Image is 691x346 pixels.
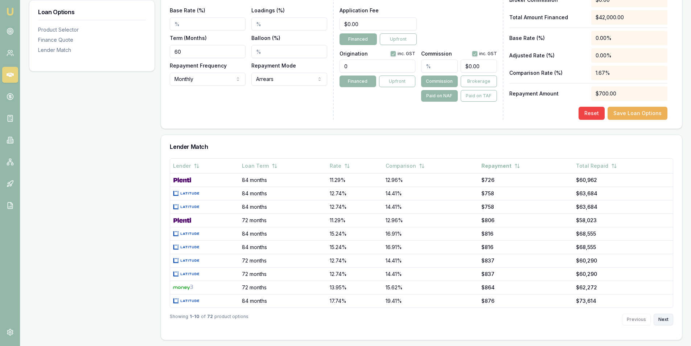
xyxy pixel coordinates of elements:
td: 14.41% [383,267,478,281]
input: % [170,17,246,30]
div: $68,555 [576,244,670,251]
button: Loan Term [242,159,277,172]
label: Term (Months) [170,35,207,41]
td: 14.41% [383,187,478,200]
p: Base Rate (%) [509,34,585,42]
td: 84 months [239,294,327,308]
button: Commission [421,76,457,87]
td: 11.29% [327,213,382,227]
div: $876 [481,297,571,305]
p: Total Amount Financed [509,14,585,21]
div: $60,290 [576,270,670,278]
h3: Loan Options [38,9,146,15]
button: Reset [579,107,605,120]
button: Paid on TAF [461,90,497,102]
div: $837 [481,270,571,278]
input: % [251,45,327,58]
div: $60,290 [576,257,670,264]
td: 15.24% [327,227,382,240]
label: Repayment Frequency [170,62,227,69]
button: Total Repaid [576,159,617,172]
div: Showing of product options [170,314,248,325]
td: 84 months [239,227,327,240]
td: 14.41% [383,254,478,267]
button: Save Loan Options [608,107,667,120]
div: $700.00 [591,86,667,101]
div: 0.00% [591,31,667,45]
td: 84 months [239,187,327,200]
td: 12.96% [383,213,478,227]
button: Repayment [481,159,520,172]
div: 1.67% [591,66,667,80]
strong: 72 [207,314,213,325]
img: Latitude [173,244,200,250]
td: 72 months [239,213,327,227]
td: 11.29% [327,173,382,187]
img: Latitude [173,298,200,304]
div: inc. GST [390,51,415,57]
td: 15.62% [383,281,478,294]
td: 72 months [239,254,327,267]
div: 0.00% [591,48,667,63]
td: 84 months [239,173,327,187]
button: Paid on NAF [421,90,457,102]
td: 14.41% [383,200,478,213]
div: $816 [481,244,571,251]
td: 13.95% [327,281,382,294]
img: Latitude [173,231,200,237]
div: $63,684 [576,203,670,211]
div: $68,555 [576,230,670,237]
td: 12.74% [327,254,382,267]
img: Plenti [173,217,192,223]
p: Repayment Amount [509,90,585,97]
button: Financed [340,33,377,45]
td: 12.74% [327,187,382,200]
div: Finance Quote [38,36,146,44]
td: 15.24% [327,240,382,254]
p: Adjusted Rate (%) [509,52,585,59]
label: Loadings (%) [251,7,285,13]
button: Upfront [379,76,415,87]
h3: Lender Match [170,144,673,150]
label: Repayment Mode [251,62,296,69]
p: Comparison Rate (%) [509,69,585,77]
label: Balloon (%) [251,35,280,41]
input: % [421,60,457,73]
img: Latitude [173,258,200,264]
img: Latitude [173,191,200,196]
td: 84 months [239,200,327,213]
label: Application Fee [340,7,379,13]
button: Rate [330,159,350,172]
img: Plenti [173,177,192,183]
td: 72 months [239,281,327,294]
div: $62,272 [576,284,670,291]
div: $758 [481,203,571,211]
label: Origination [340,51,368,56]
label: Base Rate (%) [170,7,205,13]
td: 84 months [239,240,327,254]
div: $42,000.00 [591,10,667,25]
div: $726 [481,176,571,184]
td: 72 months [239,267,327,281]
button: Lender [173,159,200,172]
div: $73,614 [576,297,670,305]
button: Comparison [386,159,425,172]
div: $63,684 [576,190,670,197]
td: 17.74% [327,294,382,308]
div: $864 [481,284,571,291]
button: Upfront [380,33,417,45]
td: 12.96% [383,173,478,187]
img: Money3 [173,285,193,290]
button: Brokerage [461,76,497,87]
input: $ [340,17,417,30]
td: 19.41% [383,294,478,308]
div: inc. GST [472,51,497,57]
div: $758 [481,190,571,197]
div: Product Selector [38,26,146,33]
div: $58,023 [576,217,670,224]
td: 12.74% [327,200,382,213]
button: Next [654,314,673,325]
td: 16.91% [383,227,478,240]
button: Financed [340,76,376,87]
div: $837 [481,257,571,264]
